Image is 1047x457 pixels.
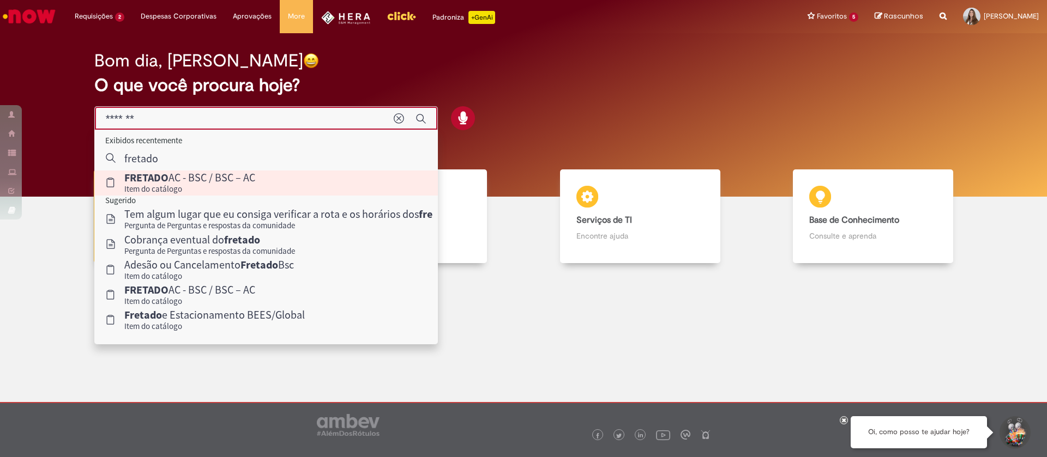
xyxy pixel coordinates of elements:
b: Base de Conhecimento [809,215,899,226]
img: click_logo_yellow_360x200.png [387,8,416,24]
span: Aprovações [233,11,272,22]
h2: O que você procura hoje? [94,76,953,95]
img: happy-face.png [303,53,319,69]
img: logo_footer_youtube.png [656,428,670,442]
p: Consulte e aprenda [809,230,937,241]
a: Base de Conhecimento Consulte e aprenda [757,169,990,264]
img: logo_footer_linkedin.png [638,432,643,439]
div: Oi, como posso te ajudar hoje? [851,416,987,448]
span: Requisições [75,11,113,22]
img: logo_footer_twitter.png [616,433,622,438]
span: [PERSON_NAME] [984,11,1039,21]
img: ServiceNow [1,5,57,27]
a: Serviços de TI Encontre ajuda [523,169,757,264]
span: Rascunhos [884,11,923,21]
b: Serviços de TI [576,215,632,226]
div: Padroniza [432,11,495,24]
span: Favoritos [817,11,847,22]
span: More [288,11,305,22]
img: logo_footer_facebook.png [595,433,600,438]
a: Tirar dúvidas Tirar dúvidas com Lupi Assist e Gen Ai [57,169,291,264]
img: logo_footer_ambev_rotulo_gray.png [317,414,380,436]
p: Encontre ajuda [576,230,704,241]
img: logo_footer_naosei.png [701,430,711,440]
img: logo_footer_workplace.png [681,430,690,440]
img: HeraLogo.png [321,11,371,25]
span: 5 [849,13,858,22]
span: 2 [115,13,124,22]
p: +GenAi [468,11,495,24]
button: Iniciar Conversa de Suporte [998,416,1031,449]
a: Rascunhos [875,11,923,22]
h2: Bom dia, [PERSON_NAME] [94,51,303,70]
span: Despesas Corporativas [141,11,216,22]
